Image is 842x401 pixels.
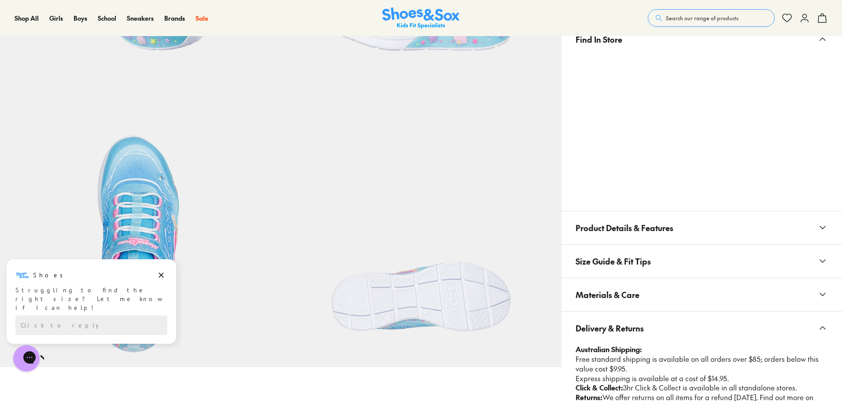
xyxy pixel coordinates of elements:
[196,14,208,23] a: Sale
[576,215,673,241] span: Product Details & Features
[561,312,842,345] button: Delivery & Returns
[382,7,460,29] img: SNS_Logo_Responsive.svg
[382,7,460,29] a: Shoes & Sox
[7,10,176,54] div: Message from Shoes. Struggling to find the right size? Let me know if I can help!
[576,56,828,200] iframe: Find in Store
[561,211,842,244] button: Product Details & Features
[127,14,154,23] a: Sneakers
[281,87,561,367] img: 9-537637_1
[561,23,842,56] button: Find In Store
[33,13,68,22] h3: Shoes
[98,14,116,22] span: School
[74,14,87,22] span: Boys
[196,14,208,22] span: Sale
[155,11,167,23] button: Dismiss campaign
[576,344,642,354] strong: Australian Shipping:
[15,58,167,77] div: Reply to the campaigns
[9,342,44,375] iframe: Gorgias live chat messenger
[15,28,167,54] div: Struggling to find the right size? Let me know if I can help!
[98,14,116,23] a: School
[15,14,39,23] a: Shop All
[648,9,775,27] button: Search our range of products
[576,315,644,341] span: Delivery & Returns
[576,26,622,52] span: Find In Store
[15,14,39,22] span: Shop All
[49,14,63,23] a: Girls
[576,345,828,383] p: Free standard shipping is available on all orders over $85; orders below this value cost $9.95. E...
[164,14,185,23] a: Brands
[561,245,842,278] button: Size Guide & Fit Tips
[15,10,30,24] img: Shoes logo
[49,14,63,22] span: Girls
[576,383,828,393] p: 3hr Click & Collect is available in all standalone stores.
[7,1,176,86] div: Campaign message
[164,14,185,22] span: Brands
[666,14,739,22] span: Search our range of products
[561,278,842,311] button: Materials & Care
[127,14,154,22] span: Sneakers
[74,14,87,23] a: Boys
[576,248,651,274] span: Size Guide & Fit Tips
[576,282,639,308] span: Materials & Care
[576,383,623,392] strong: Click & Collect:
